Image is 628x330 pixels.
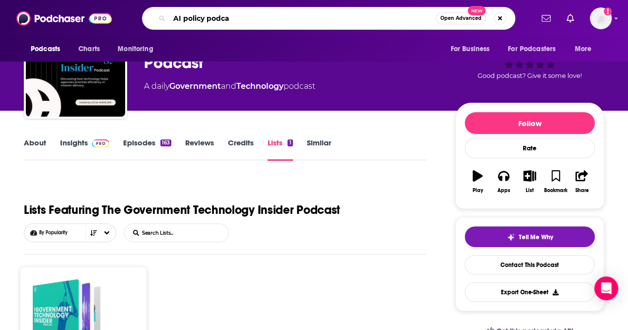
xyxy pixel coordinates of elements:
span: Podcasts [31,42,60,56]
div: Apps [497,188,510,194]
button: open menu [443,40,502,59]
span: For Business [450,42,489,56]
button: Follow [465,112,595,134]
a: Government [169,81,221,91]
img: Podchaser - Follow, Share and Rate Podcasts [16,9,112,28]
a: Reviews [185,138,214,161]
a: Episodes163 [123,138,171,161]
div: 1 [287,139,292,146]
a: Show notifications dropdown [538,10,555,27]
button: open menu [24,40,73,59]
button: Play [465,164,490,199]
img: User Profile [590,7,612,29]
div: A daily podcast [144,80,315,92]
span: New [468,6,486,15]
span: By Popularity [39,230,103,236]
button: tell me why sparkleTell Me Why [465,226,595,247]
svg: Add a profile image [604,7,612,15]
button: Show profile menu [590,7,612,29]
a: Charts [72,40,106,59]
a: Technology [236,81,283,91]
div: Share [575,188,588,194]
div: Play [473,188,483,194]
span: Logged in as ARobleh [590,7,612,29]
span: For Podcasters [508,42,556,56]
button: Bookmark [543,164,568,199]
a: Similar [307,138,331,161]
img: tell me why sparkle [507,233,515,241]
div: Bookmark [544,188,567,194]
a: InsightsPodchaser Pro [60,138,109,161]
span: Open Advanced [440,16,482,21]
button: open menu [568,40,604,59]
div: Open Intercom Messenger [594,276,618,300]
span: and [221,81,236,91]
button: Export One-Sheet [465,282,595,302]
button: open menu [501,40,570,59]
span: Good podcast? Give it some love! [478,72,582,79]
span: More [575,42,592,56]
a: Credits [228,138,254,161]
button: Apps [490,164,516,199]
a: Contact This Podcast [465,255,595,274]
a: About [24,138,46,161]
button: Open AdvancedNew [436,12,486,24]
span: Charts [78,42,100,56]
button: Share [569,164,595,199]
button: Choose List sort [24,223,116,242]
a: Lists1 [268,138,292,161]
button: open menu [111,40,166,59]
div: List [526,188,534,194]
button: List [517,164,543,199]
span: Monitoring [118,42,153,56]
input: Search podcasts, credits, & more... [169,10,436,26]
div: Rate [465,138,595,158]
span: Tell Me Why [519,233,553,241]
img: The Government Technology Insider Podcast [26,17,125,117]
a: Show notifications dropdown [562,10,578,27]
h1: Lists Featuring The Government Technology Insider Podcast [24,200,340,219]
img: Podchaser Pro [92,139,109,147]
div: 163 [160,139,171,146]
div: Search podcasts, credits, & more... [142,7,515,30]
